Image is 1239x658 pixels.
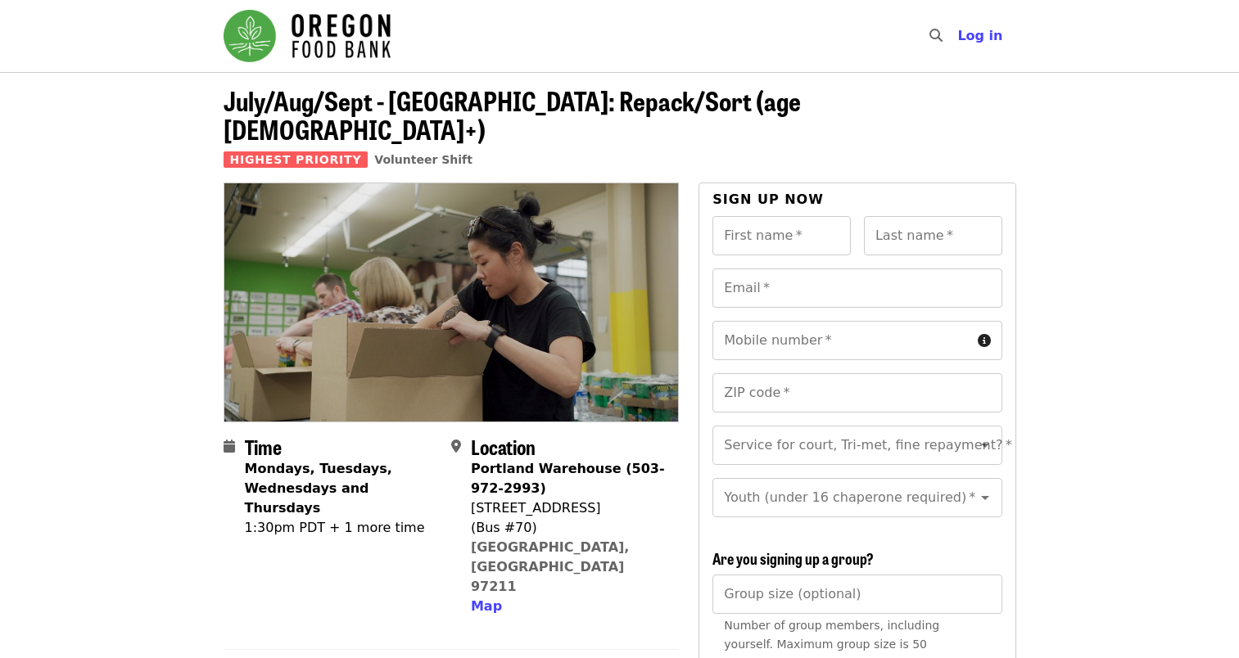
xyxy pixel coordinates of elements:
a: Volunteer Shift [374,153,473,166]
button: Open [974,486,997,509]
input: First name [712,216,851,255]
span: Are you signing up a group? [712,548,874,569]
i: calendar icon [224,439,235,454]
button: Log in [944,20,1015,52]
div: 1:30pm PDT + 1 more time [245,518,438,538]
img: Oregon Food Bank - Home [224,10,391,62]
span: Number of group members, including yourself. Maximum group size is 50 [724,619,939,651]
span: Time [245,432,282,461]
div: (Bus #70) [471,518,666,538]
span: Location [471,432,536,461]
img: July/Aug/Sept - Portland: Repack/Sort (age 8+) organized by Oregon Food Bank [224,183,679,421]
button: Map [471,597,502,616]
input: Email [712,268,1002,308]
div: [STREET_ADDRESS] [471,498,666,518]
input: [object Object] [712,575,1002,614]
input: ZIP code [712,373,1002,412]
span: Log in [957,28,1002,43]
a: [GEOGRAPHIC_DATA], [GEOGRAPHIC_DATA] 97211 [471,539,630,594]
input: Search [952,16,965,56]
span: Highest Priority [224,151,369,168]
span: July/Aug/Sept - [GEOGRAPHIC_DATA]: Repack/Sort (age [DEMOGRAPHIC_DATA]+) [224,81,801,148]
input: Last name [864,216,1002,255]
span: Map [471,598,502,614]
strong: Mondays, Tuesdays, Wednesdays and Thursdays [245,461,392,516]
i: map-marker-alt icon [451,439,461,454]
strong: Portland Warehouse (503-972-2993) [471,461,665,496]
button: Open [974,434,997,457]
i: circle-info icon [978,333,991,349]
i: search icon [929,28,943,43]
input: Mobile number [712,321,970,360]
span: Sign up now [712,192,824,207]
